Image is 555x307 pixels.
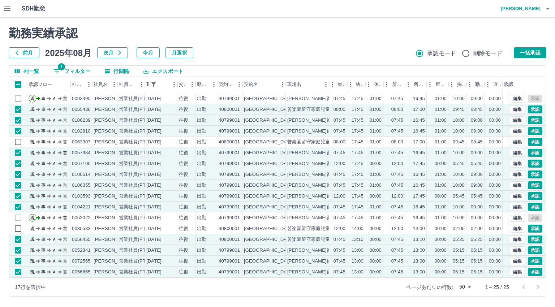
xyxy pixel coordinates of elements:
[471,95,483,102] div: 09:00
[177,77,195,92] div: 交通費
[453,171,465,178] div: 10:00
[510,116,525,124] button: 編集
[41,150,46,155] text: 事
[334,171,345,178] div: 07:45
[138,66,189,77] button: エクスポート
[493,77,501,92] div: 遅刻等
[179,106,188,113] div: 往復
[9,66,45,77] button: 列選択
[9,47,39,58] button: 前月
[29,77,52,92] div: 承認フロー
[329,77,347,92] div: 始業
[510,105,525,113] button: 編集
[94,77,108,92] div: 社員名
[287,128,384,135] div: [PERSON_NAME]留守家庭児童育成センター
[94,150,133,156] div: [PERSON_NAME]
[356,77,364,92] div: 終業
[63,107,67,112] text: 営
[244,128,294,135] div: [GEOGRAPHIC_DATA]
[219,171,240,178] div: 40799001
[41,161,46,166] text: 事
[219,150,240,156] div: 40799001
[413,171,425,178] div: 16:45
[352,128,363,135] div: 17:45
[334,182,345,189] div: 07:45
[197,171,206,178] div: 出勤
[374,77,382,92] div: 休憩
[94,193,133,200] div: [PERSON_NAME]
[30,183,35,188] text: 現
[83,79,94,90] button: メニュー
[338,77,346,92] div: 始業
[510,170,525,178] button: 編集
[72,77,83,92] div: 社員番号
[370,139,382,146] div: 01:00
[391,182,403,189] div: 07:45
[146,95,162,102] div: [DATE]
[146,193,162,200] div: [DATE]
[510,181,525,189] button: 編集
[146,106,162,113] div: [DATE]
[195,77,217,92] div: 勤務区分
[528,192,542,200] button: 承認
[435,77,447,92] div: 所定休憩
[413,182,425,189] div: 16:45
[391,171,403,178] div: 07:45
[370,95,382,102] div: 01:00
[119,77,136,92] div: 社員区分
[510,235,525,243] button: 編集
[187,79,198,90] button: メニュー
[414,77,425,92] div: 所定終業
[287,117,384,124] div: [PERSON_NAME]留守家庭児童育成センター
[528,116,542,124] button: 承認
[352,160,363,167] div: 17:45
[471,106,483,113] div: 08:45
[63,118,67,123] text: 営
[94,106,133,113] div: [PERSON_NAME]
[504,77,513,92] div: 承認
[63,129,67,134] text: 営
[242,77,286,92] div: 契約名
[448,77,466,92] div: 拘束
[334,150,345,156] div: 07:45
[352,117,363,124] div: 17:45
[72,171,91,178] div: 0100514
[146,117,162,124] div: [DATE]
[48,66,96,77] button: フィルター表示
[63,183,67,188] text: 営
[413,139,425,146] div: 17:00
[528,160,542,168] button: 承認
[72,150,91,156] div: 0057984
[391,95,403,102] div: 07:45
[352,95,363,102] div: 17:45
[435,128,447,135] div: 01:00
[58,63,65,70] span: 1
[63,172,67,177] text: 営
[179,139,188,146] div: 往復
[489,95,501,102] div: 00:00
[179,171,188,178] div: 往復
[197,150,206,156] div: 出勤
[528,225,542,233] button: 承認
[145,77,177,92] div: 勤務日
[119,182,157,189] div: 営業社員(PT契約)
[334,128,345,135] div: 07:45
[52,129,56,134] text: Ａ
[383,77,405,92] div: 所定開始
[287,171,384,178] div: [PERSON_NAME]留守家庭児童育成センター
[287,160,384,167] div: [PERSON_NAME]留守家庭児童育成センター
[109,79,120,90] button: メニュー
[489,150,501,156] div: 00:00
[370,117,382,124] div: 01:00
[244,139,294,146] div: [GEOGRAPHIC_DATA]
[244,77,258,92] div: 契約名
[466,77,485,92] div: 勤務
[72,160,91,167] div: 0067100
[30,172,35,177] text: 現
[41,139,46,144] text: 事
[244,117,294,124] div: [GEOGRAPHIC_DATA]
[457,77,465,92] div: 拘束
[94,160,133,167] div: [PERSON_NAME]
[63,161,67,166] text: 営
[146,139,162,146] div: [DATE]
